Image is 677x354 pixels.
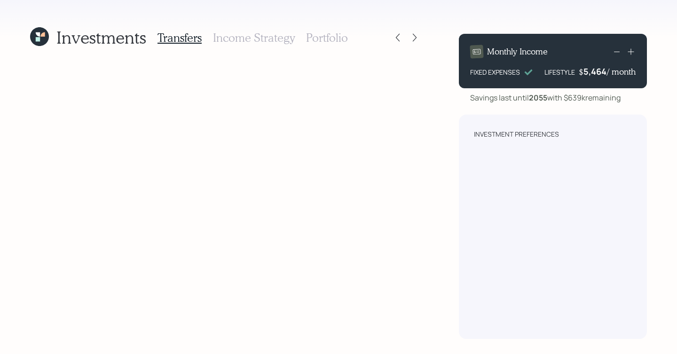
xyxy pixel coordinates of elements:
[529,92,547,103] b: 2055
[306,31,348,45] h3: Portfolio
[607,67,636,77] h4: / month
[213,31,295,45] h3: Income Strategy
[583,66,607,77] div: 5,464
[157,31,202,45] h3: Transfers
[579,67,583,77] h4: $
[487,46,548,57] h4: Monthly Income
[470,92,621,103] div: Savings last until with $639k remaining
[56,27,146,47] h1: Investments
[544,67,575,77] div: LIFESTYLE
[474,130,559,139] div: Investment Preferences
[470,67,520,77] div: FIXED EXPENSES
